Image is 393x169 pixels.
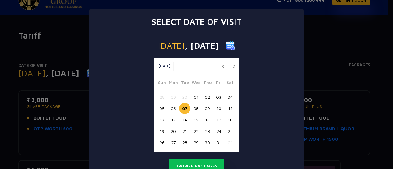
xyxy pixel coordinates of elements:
button: 28 [156,91,168,103]
button: 04 [224,91,236,103]
span: Sat [224,79,236,88]
button: 16 [202,114,213,125]
button: 21 [179,125,190,137]
button: 18 [224,114,236,125]
button: 29 [190,137,202,148]
button: 26 [156,137,168,148]
h3: Select date of visit [151,17,242,27]
button: 24 [213,125,224,137]
button: 30 [202,137,213,148]
button: [DATE] [155,62,174,71]
button: 06 [168,103,179,114]
button: 28 [179,137,190,148]
button: 30 [179,91,190,103]
button: 02 [202,91,213,103]
span: , [DATE] [185,41,219,50]
button: 08 [190,103,202,114]
span: Wed [190,79,202,88]
button: 11 [224,103,236,114]
button: 29 [168,91,179,103]
button: 25 [224,125,236,137]
button: 15 [190,114,202,125]
button: 01 [224,137,236,148]
button: 19 [156,125,168,137]
span: Tue [179,79,190,88]
button: 17 [213,114,224,125]
button: 22 [190,125,202,137]
button: 09 [202,103,213,114]
span: Mon [168,79,179,88]
button: 12 [156,114,168,125]
button: 01 [190,91,202,103]
button: 20 [168,125,179,137]
button: 05 [156,103,168,114]
button: 03 [213,91,224,103]
button: 07 [179,103,190,114]
button: 10 [213,103,224,114]
button: 13 [168,114,179,125]
img: calender icon [226,41,235,50]
button: 27 [168,137,179,148]
span: Thu [202,79,213,88]
span: [DATE] [158,41,185,50]
button: 14 [179,114,190,125]
span: Fri [213,79,224,88]
button: 31 [213,137,224,148]
span: Sun [156,79,168,88]
button: 23 [202,125,213,137]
